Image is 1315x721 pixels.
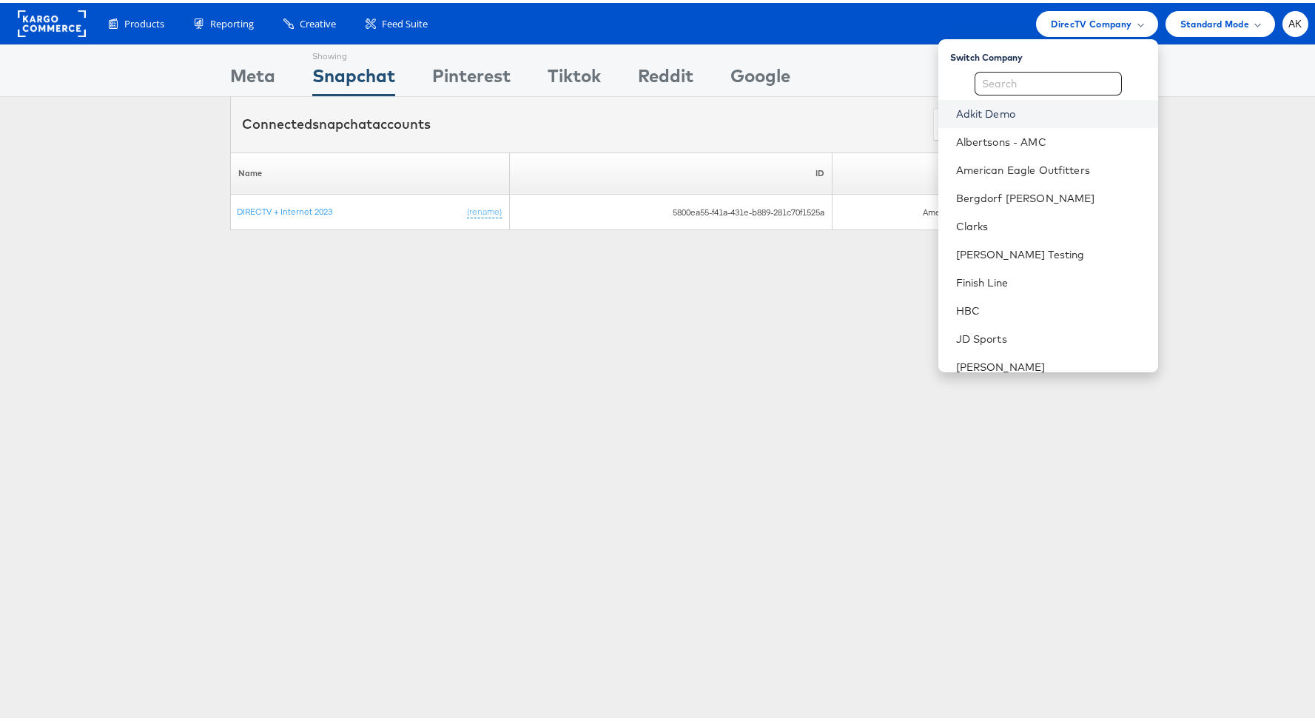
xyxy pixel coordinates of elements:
th: Name [231,150,510,192]
a: Bergdorf [PERSON_NAME] [956,188,1146,203]
input: Search [975,69,1122,93]
div: Tiktok [548,60,601,93]
a: Finish Line [956,272,1146,287]
div: Showing [312,42,395,60]
span: snapchat [312,113,372,130]
span: Reporting [210,14,254,28]
span: Feed Suite [382,14,428,28]
a: Albertsons - AMC [956,132,1146,147]
span: Standard Mode [1180,13,1249,29]
div: Snapchat [312,60,395,93]
span: AK [1288,16,1302,26]
div: Switch Company [950,42,1158,61]
div: Meta [230,60,275,93]
a: (rename) [467,203,502,215]
div: Connected accounts [242,112,431,131]
th: Timezone [833,150,1004,192]
a: Adkit Demo [956,104,1146,118]
a: DIRECTV + Internet 2023 [237,203,332,214]
div: Google [730,60,790,93]
th: ID [509,150,833,192]
div: Pinterest [432,60,511,93]
td: America/New_York [833,192,1004,227]
div: Reddit [638,60,693,93]
a: JD Sports [956,329,1146,343]
a: American Eagle Outfitters [956,160,1146,175]
a: [PERSON_NAME] Testing [956,244,1146,259]
span: Creative [300,14,336,28]
span: DirecTV Company [1051,13,1131,29]
button: Manage Snapchat Accounts [933,105,1084,138]
td: 5800ea55-f41a-431e-b889-281c70f1525a [509,192,833,227]
span: Products [124,14,164,28]
a: HBC [956,301,1146,315]
a: Clarks [956,216,1146,231]
a: [PERSON_NAME] [956,357,1146,372]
